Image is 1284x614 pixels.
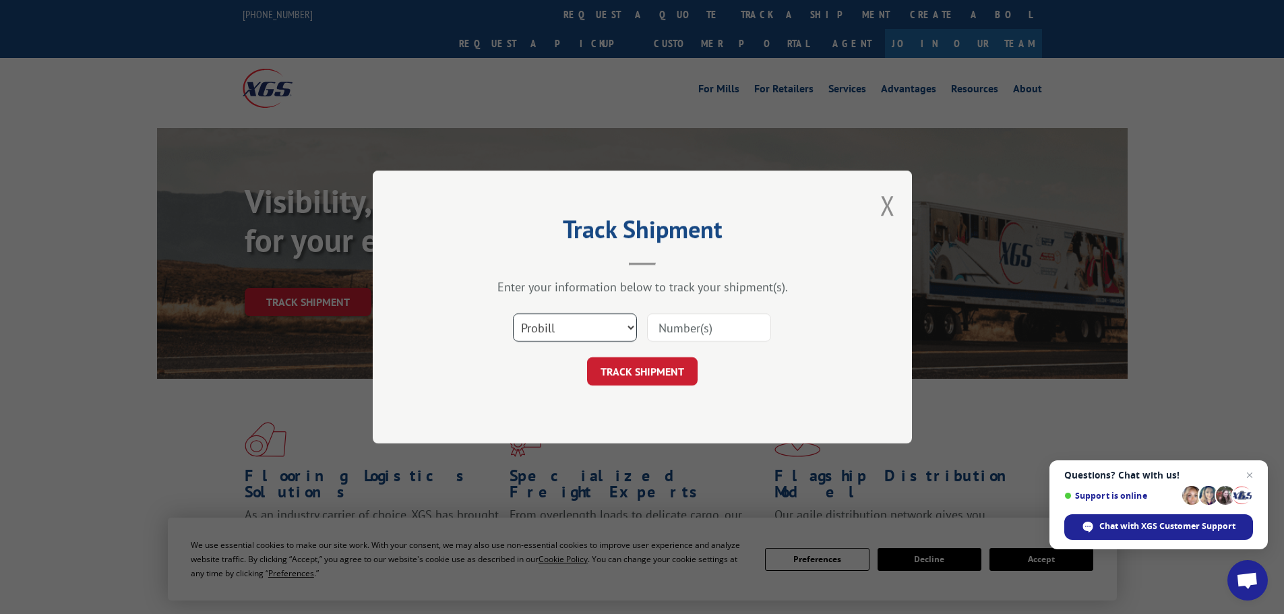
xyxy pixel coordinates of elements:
[647,313,771,342] input: Number(s)
[1064,491,1178,501] span: Support is online
[1064,470,1253,481] span: Questions? Chat with us!
[1064,514,1253,540] div: Chat with XGS Customer Support
[440,279,845,295] div: Enter your information below to track your shipment(s).
[587,357,698,386] button: TRACK SHIPMENT
[440,220,845,245] h2: Track Shipment
[1099,520,1235,532] span: Chat with XGS Customer Support
[1242,467,1258,483] span: Close chat
[1227,560,1268,601] div: Open chat
[880,187,895,223] button: Close modal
